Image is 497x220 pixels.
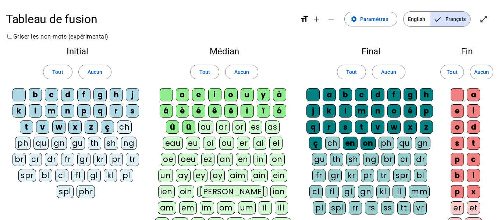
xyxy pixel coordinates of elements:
div: g [404,88,417,101]
div: ë [224,104,238,118]
div: in [253,153,267,166]
button: Paramètres [344,12,397,26]
div: en [343,137,358,150]
div: n [61,104,74,118]
div: fl [326,185,339,198]
div: th [330,153,343,166]
div: ein [271,169,287,182]
button: Aucun [372,65,405,79]
div: û [166,120,179,134]
h2: Final [306,47,437,56]
div: ph [379,137,394,150]
div: c [467,153,480,166]
div: em [179,201,197,214]
button: Aucun [78,65,111,79]
div: fl [71,169,85,182]
button: Tout [190,65,219,79]
div: vr [413,201,427,214]
button: Augmenter la taille de la police [309,12,324,26]
div: um [238,201,256,214]
div: ss [381,201,394,214]
div: ng [121,137,136,150]
div: o [451,120,464,134]
div: sh [104,137,118,150]
label: Griser les non-mots (expérimental) [6,33,109,40]
div: t [20,120,33,134]
mat-button-toggle-group: Language selection [403,11,471,27]
button: Diminuer la taille de la police [324,12,338,26]
div: x [68,120,82,134]
div: c [355,88,368,101]
div: u [241,88,254,101]
div: q [93,104,107,118]
div: b [339,88,352,101]
div: ey [194,169,207,182]
input: Griser les non-mots (expérimental) [7,34,12,39]
div: rr [349,201,362,214]
div: i [208,88,221,101]
div: m [355,104,368,118]
div: pl [120,169,133,182]
span: Tout [447,68,457,76]
div: z [420,120,433,134]
div: gu [70,137,85,150]
div: sh [346,153,360,166]
div: é [192,104,205,118]
div: gn [358,185,373,198]
div: a [467,88,480,101]
h2: Fin [448,47,485,56]
div: r [110,104,123,118]
div: fr [312,169,326,182]
div: gn [415,137,430,150]
div: spl [57,185,74,198]
div: l [339,104,352,118]
div: [PERSON_NAME] [197,185,267,198]
div: î [241,104,254,118]
div: pr [110,153,123,166]
div: qu [33,137,49,150]
div: gr [77,153,90,166]
div: w [387,120,401,134]
div: f [387,88,401,101]
mat-icon: format_size [300,15,309,24]
div: ion [270,185,287,198]
h2: Initial [12,47,143,56]
div: t [355,120,368,134]
div: ô [273,104,286,118]
span: Aucun [474,68,489,76]
div: ç [101,120,114,134]
div: br [13,153,26,166]
div: spr [393,169,411,182]
div: ill [275,201,288,214]
div: t [467,137,480,150]
div: p [451,153,464,166]
div: es [249,120,262,134]
div: rs [365,201,378,214]
div: as [265,120,280,134]
div: ê [208,104,221,118]
div: b [451,169,464,182]
div: p [77,104,90,118]
div: n [371,104,384,118]
h1: Tableau de fusion [6,7,294,31]
div: v [36,120,49,134]
mat-icon: open_in_full [479,15,488,24]
button: Aucun [225,65,258,79]
div: ez [201,153,214,166]
button: Tout [43,65,72,79]
div: am [158,201,176,214]
div: c [45,88,58,101]
div: ll [393,185,406,198]
div: ch [325,137,340,150]
div: d [61,88,74,101]
div: br [381,153,395,166]
div: ai [253,137,266,150]
div: spl [329,201,346,214]
div: gl [88,169,101,182]
div: ain [251,169,268,182]
div: eau [163,137,183,150]
div: f [77,88,90,101]
span: Aucun [88,68,102,76]
div: ü [182,120,195,134]
div: bl [39,169,52,182]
